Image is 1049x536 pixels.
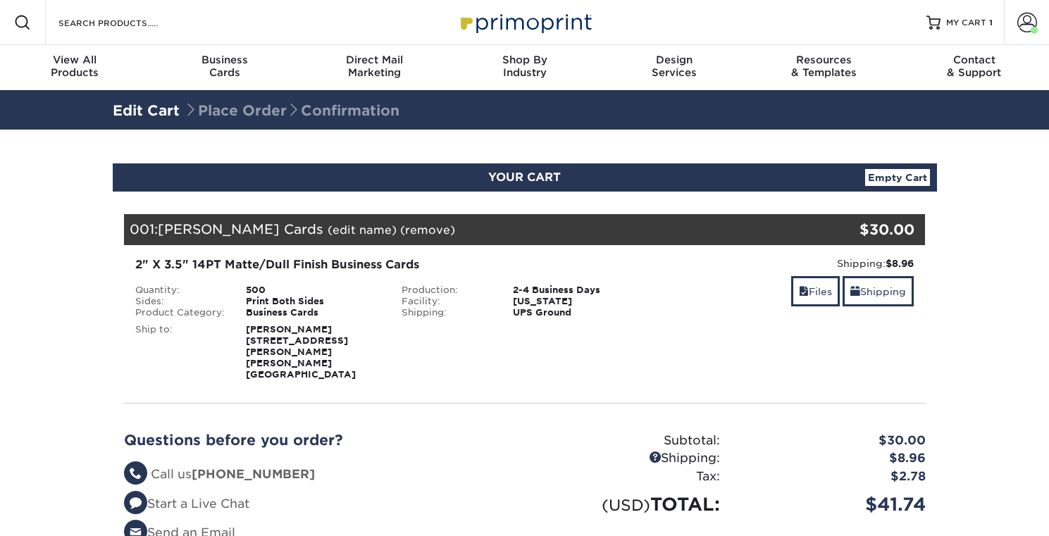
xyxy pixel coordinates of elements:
[850,286,860,297] span: shipping
[124,214,792,245] div: 001:
[124,432,514,449] h2: Questions before you order?
[865,169,930,186] a: Empty Cart
[731,468,936,486] div: $2.78
[192,467,315,481] strong: [PHONE_NUMBER]
[449,54,600,79] div: Industry
[502,296,658,307] div: [US_STATE]
[57,14,194,31] input: SEARCH PRODUCTS.....
[113,102,180,119] a: Edit Cart
[125,307,236,318] div: Product Category:
[391,285,502,296] div: Production:
[150,54,300,79] div: Cards
[184,102,399,119] span: Place Order Confirmation
[328,223,397,237] a: (edit name)
[843,276,914,306] a: Shipping
[488,170,561,184] span: YOUR CART
[391,296,502,307] div: Facility:
[600,45,750,90] a: DesignServices
[449,45,600,90] a: Shop ByIndustry
[946,17,986,29] span: MY CART
[235,296,391,307] div: Print Both Sides
[124,497,249,511] a: Start a Live Chat
[886,258,914,269] strong: $8.96
[125,296,236,307] div: Sides:
[299,45,449,90] a: Direct MailMarketing
[899,54,1049,79] div: & Support
[449,54,600,66] span: Shop By
[602,496,650,514] small: (USD)
[792,219,915,240] div: $30.00
[750,54,900,66] span: Resources
[899,54,1049,66] span: Contact
[799,286,809,297] span: files
[989,18,993,27] span: 1
[502,285,658,296] div: 2-4 Business Days
[391,307,502,318] div: Shipping:
[731,449,936,468] div: $8.96
[124,466,514,484] li: Call us
[525,468,731,486] div: Tax:
[299,54,449,66] span: Direct Mail
[525,491,731,518] div: TOTAL:
[150,45,300,90] a: BusinessCards
[150,54,300,66] span: Business
[502,307,658,318] div: UPS Ground
[125,285,236,296] div: Quantity:
[135,256,647,273] div: 2" X 3.5" 14PT Matte/Dull Finish Business Cards
[731,432,936,450] div: $30.00
[235,285,391,296] div: 500
[246,324,356,380] strong: [PERSON_NAME] [STREET_ADDRESS][PERSON_NAME] [PERSON_NAME][GEOGRAPHIC_DATA]
[158,221,323,237] span: [PERSON_NAME] Cards
[299,54,449,79] div: Marketing
[600,54,750,79] div: Services
[600,54,750,66] span: Design
[235,307,391,318] div: Business Cards
[899,45,1049,90] a: Contact& Support
[125,324,236,380] div: Ship to:
[750,54,900,79] div: & Templates
[750,45,900,90] a: Resources& Templates
[454,7,595,37] img: Primoprint
[525,432,731,450] div: Subtotal:
[669,256,914,270] div: Shipping:
[525,449,731,468] div: Shipping:
[400,223,455,237] a: (remove)
[731,491,936,518] div: $41.74
[791,276,840,306] a: Files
